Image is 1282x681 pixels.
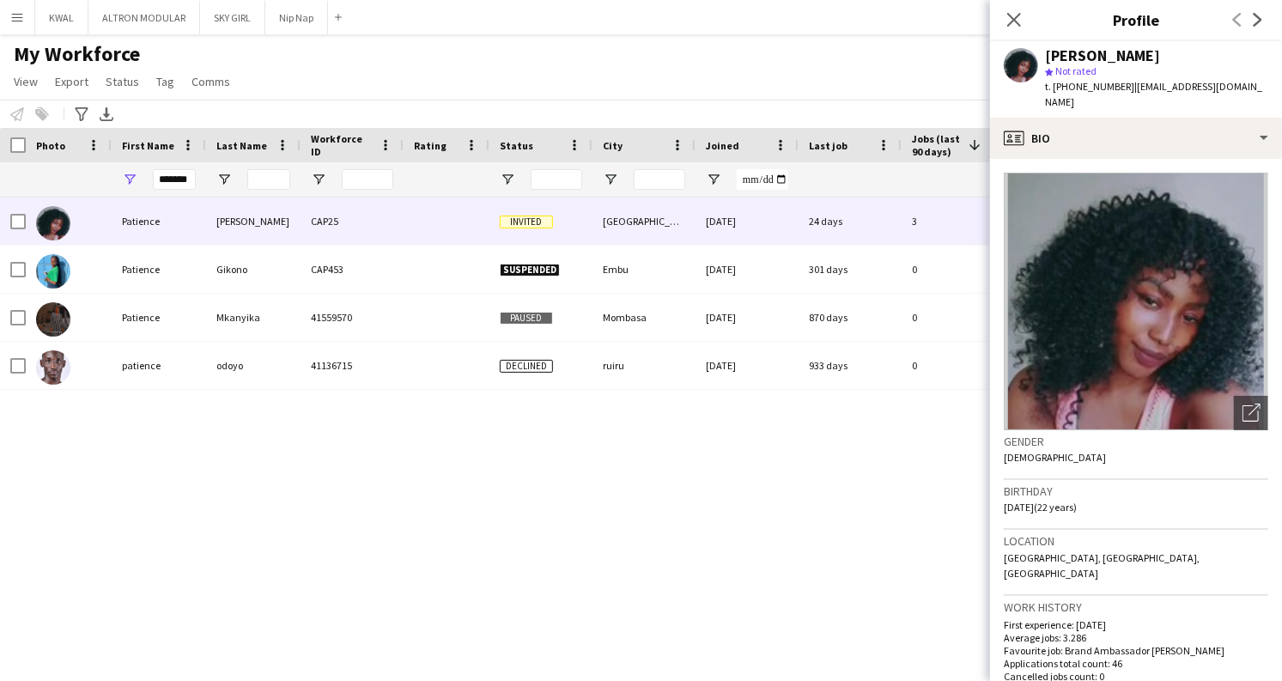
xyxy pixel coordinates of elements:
[799,342,902,389] div: 933 days
[14,41,140,67] span: My Workforce
[200,1,265,34] button: SKY GIRL
[902,198,1013,245] div: 3
[799,246,902,293] div: 301 days
[706,139,739,152] span: Joined
[1004,644,1268,657] p: Favourite job: Brand Ambassador [PERSON_NAME]
[1004,618,1268,631] p: First experience: [DATE]
[112,198,206,245] div: Patience
[191,74,230,89] span: Comms
[500,172,515,187] button: Open Filter Menu
[106,74,139,89] span: Status
[7,70,45,93] a: View
[737,169,788,190] input: Joined Filter Input
[112,294,206,341] div: Patience
[500,216,553,228] span: Invited
[592,342,696,389] div: ruiru
[1004,173,1268,430] img: Crew avatar or photo
[216,172,232,187] button: Open Filter Menu
[500,360,553,373] span: Declined
[55,74,88,89] span: Export
[36,254,70,289] img: Patience Gikono
[206,246,301,293] div: Gikono
[531,169,582,190] input: Status Filter Input
[1045,48,1160,64] div: [PERSON_NAME]
[206,294,301,341] div: Mkanyika
[809,139,848,152] span: Last job
[1045,80,1134,93] span: t. [PHONE_NUMBER]
[112,342,206,389] div: patience
[696,342,799,389] div: [DATE]
[990,9,1282,31] h3: Profile
[592,198,696,245] div: [GEOGRAPHIC_DATA]
[96,104,117,125] app-action-btn: Export XLSX
[799,294,902,341] div: 870 days
[149,70,181,93] a: Tag
[301,246,404,293] div: CAP453
[1004,483,1268,499] h3: Birthday
[122,172,137,187] button: Open Filter Menu
[603,172,618,187] button: Open Filter Menu
[122,139,174,152] span: First Name
[301,198,404,245] div: CAP25
[1234,396,1268,430] div: Open photos pop-in
[206,198,301,245] div: [PERSON_NAME]
[342,169,393,190] input: Workforce ID Filter Input
[696,246,799,293] div: [DATE]
[696,198,799,245] div: [DATE]
[634,169,685,190] input: City Filter Input
[1004,533,1268,549] h3: Location
[48,70,95,93] a: Export
[1004,551,1200,580] span: [GEOGRAPHIC_DATA], [GEOGRAPHIC_DATA], [GEOGRAPHIC_DATA]
[36,350,70,385] img: patience odoyo
[1004,451,1106,464] span: [DEMOGRAPHIC_DATA]
[185,70,237,93] a: Comms
[1004,599,1268,615] h3: Work history
[36,302,70,337] img: Patience Mkanyika
[153,169,196,190] input: First Name Filter Input
[902,342,1013,389] div: 0
[265,1,328,34] button: Nip Nap
[500,264,560,277] span: Suspended
[99,70,146,93] a: Status
[1004,434,1268,449] h3: Gender
[500,139,533,152] span: Status
[112,246,206,293] div: Patience
[1004,501,1077,514] span: [DATE] (22 years)
[912,132,962,158] span: Jobs (last 90 days)
[799,198,902,245] div: 24 days
[88,1,200,34] button: ALTRON MODULAR
[14,74,38,89] span: View
[311,172,326,187] button: Open Filter Menu
[414,139,447,152] span: Rating
[696,294,799,341] div: [DATE]
[902,246,1013,293] div: 0
[500,312,553,325] span: Paused
[1004,631,1268,644] p: Average jobs: 3.286
[1004,657,1268,670] p: Applications total count: 46
[156,74,174,89] span: Tag
[592,246,696,293] div: Embu
[36,139,65,152] span: Photo
[216,139,267,152] span: Last Name
[206,342,301,389] div: odoyo
[1055,64,1097,77] span: Not rated
[1045,80,1262,108] span: | [EMAIL_ADDRESS][DOMAIN_NAME]
[603,139,623,152] span: City
[247,169,290,190] input: Last Name Filter Input
[301,342,404,389] div: 41136715
[311,132,373,158] span: Workforce ID
[706,172,721,187] button: Open Filter Menu
[36,206,70,240] img: Patience Ssemogerere
[902,294,1013,341] div: 0
[301,294,404,341] div: 41559570
[35,1,88,34] button: KWAL
[592,294,696,341] div: Mombasa
[71,104,92,125] app-action-btn: Advanced filters
[990,118,1282,159] div: Bio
